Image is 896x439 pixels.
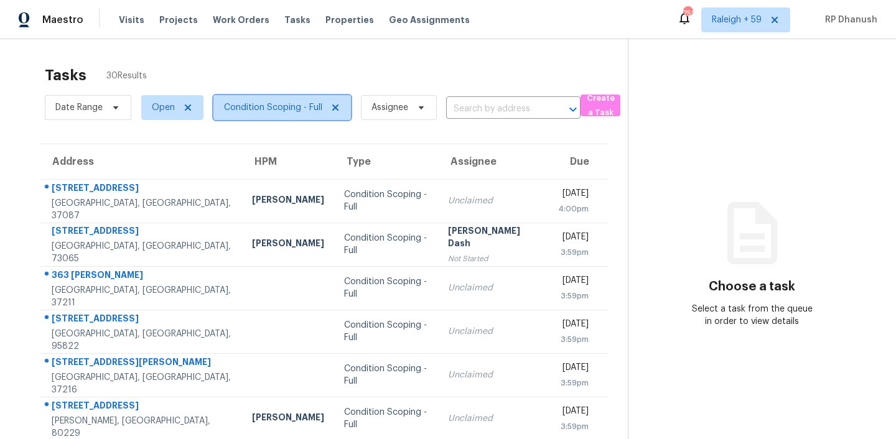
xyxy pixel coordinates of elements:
th: Due [548,144,608,179]
div: Condition Scoping - Full [344,319,427,344]
div: Condition Scoping - Full [344,406,427,431]
div: 3:59pm [558,333,589,346]
div: Unclaimed [448,325,538,338]
span: Maestro [42,14,83,26]
span: Work Orders [213,14,269,26]
div: [GEOGRAPHIC_DATA], [GEOGRAPHIC_DATA], 95822 [52,328,232,353]
div: 4:00pm [558,203,589,215]
input: Search by address [446,99,546,119]
th: Type [334,144,437,179]
div: [PERSON_NAME] [252,411,324,427]
div: Unclaimed [448,195,538,207]
span: Properties [325,14,374,26]
div: [DATE] [558,187,589,203]
div: [PERSON_NAME] Dash [448,224,538,252]
div: 363 [PERSON_NAME] [52,269,232,284]
div: [PERSON_NAME] [252,193,324,209]
div: 3:59pm [558,246,589,259]
span: RP Dhanush [820,14,877,26]
div: [STREET_ADDRESS] [52,182,232,197]
span: Raleigh + 59 [712,14,762,26]
div: 3:59pm [558,290,589,302]
span: Assignee [371,101,408,114]
span: 30 Results [106,70,147,82]
span: Condition Scoping - Full [224,101,322,114]
div: [GEOGRAPHIC_DATA], [GEOGRAPHIC_DATA], 37216 [52,371,232,396]
div: Unclaimed [448,369,538,381]
span: Projects [159,14,198,26]
button: Create a Task [581,95,620,116]
div: [STREET_ADDRESS] [52,399,232,415]
h2: Tasks [45,69,86,81]
div: Condition Scoping - Full [344,188,427,213]
div: [DATE] [558,318,589,333]
span: Visits [119,14,144,26]
span: Tasks [284,16,310,24]
div: [DATE] [558,361,589,377]
div: Select a task from the queue in order to view details [690,303,814,328]
div: 3:59pm [558,420,589,433]
div: [GEOGRAPHIC_DATA], [GEOGRAPHIC_DATA], 37087 [52,197,232,222]
div: [STREET_ADDRESS] [52,312,232,328]
div: [STREET_ADDRESS] [52,224,232,240]
span: Geo Assignments [389,14,470,26]
th: Address [40,144,242,179]
div: [DATE] [558,274,589,290]
th: HPM [242,144,334,179]
div: Unclaimed [448,412,538,425]
span: Date Range [55,101,103,114]
div: [PERSON_NAME] [252,237,324,252]
div: [GEOGRAPHIC_DATA], [GEOGRAPHIC_DATA], 37211 [52,284,232,309]
h3: Choose a task [709,280,795,293]
div: Condition Scoping - Full [344,275,427,300]
div: Condition Scoping - Full [344,232,427,257]
th: Assignee [438,144,548,179]
button: Open [564,101,582,118]
div: Not Started [448,252,538,265]
span: Create a Task [587,91,614,120]
div: 3:59pm [558,377,589,389]
div: [STREET_ADDRESS][PERSON_NAME] [52,356,232,371]
div: Condition Scoping - Full [344,363,427,387]
span: Open [152,101,175,114]
div: Unclaimed [448,282,538,294]
div: 752 [683,7,692,20]
div: [GEOGRAPHIC_DATA], [GEOGRAPHIC_DATA], 73065 [52,240,232,265]
div: [DATE] [558,405,589,420]
div: [DATE] [558,231,589,246]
